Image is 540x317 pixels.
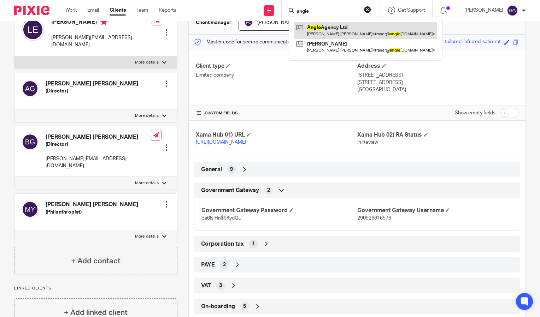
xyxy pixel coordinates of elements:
h4: [PERSON_NAME] [PERSON_NAME] [46,133,151,141]
img: svg%3E [22,201,39,218]
img: svg%3E [22,18,44,41]
span: General [201,166,222,173]
img: svg%3E [22,80,39,97]
img: svg%3E [507,5,518,16]
span: PAYE [201,261,215,269]
button: Clear [364,6,371,13]
a: Work [65,7,77,14]
span: [PERSON_NAME] [257,20,296,25]
a: Email [87,7,99,14]
a: Team [136,7,148,14]
a: Reports [159,7,176,14]
div: tailored-infrared-satin-rat [445,38,501,46]
h4: Client type [196,62,357,70]
p: [PERSON_NAME][EMAIL_ADDRESS][DOMAIN_NAME] [46,155,151,170]
span: VAT [201,282,211,289]
h4: [PERSON_NAME] [51,18,152,27]
img: Pixie [14,6,49,15]
img: svg%3E [244,18,253,27]
p: Master code for secure communications and files [194,38,316,46]
p: More details [135,113,159,119]
h5: (Philanthropist) [46,209,138,216]
label: Show empty fields [455,109,495,116]
h4: Government Gateway Username [357,207,513,214]
h4: Government Gateway Password [201,207,357,214]
span: 2 [223,261,226,268]
h4: CUSTOM FIELDS [196,110,357,116]
h4: Xama Hub 01) URL [196,131,357,139]
span: 9 [230,166,233,173]
img: svg%3E [22,133,39,150]
h3: Client manager [196,19,231,26]
h5: (Director) [46,88,138,95]
span: In Review [357,140,378,145]
span: Government Gateway [201,187,259,194]
p: [PERSON_NAME][EMAIL_ADDRESS][DOMAIN_NAME] [51,34,152,49]
span: Corporation tax [201,240,244,248]
p: More details [135,234,159,239]
span: 290926616576 [357,216,391,221]
span: 3 [219,282,222,289]
h4: [PERSON_NAME] [PERSON_NAME] [46,201,138,208]
p: [PERSON_NAME] [464,7,503,14]
span: 2 [267,187,270,194]
p: More details [135,180,159,186]
h4: Address [357,62,518,70]
span: 1 [252,240,255,247]
span: Get Support [398,8,425,13]
span: On-boarding [201,303,235,310]
p: More details [135,60,159,65]
a: Clients [110,7,126,14]
h5: (Director) [46,141,151,148]
a: [URL][DOMAIN_NAME] [196,140,246,145]
h4: [PERSON_NAME] [PERSON_NAME] [46,80,138,88]
span: 5 [243,303,246,310]
p: [STREET_ADDRESS] [357,72,518,79]
p: Linked clients [14,286,177,291]
p: [GEOGRAPHIC_DATA] [357,86,518,93]
h4: + Add contact [71,256,121,267]
span: Sa6!s!Hn$9KydQJ [201,216,241,221]
i: Primary [100,18,107,25]
p: [STREET_ADDRESS] [357,79,518,86]
input: Search [296,8,359,15]
h4: Xama Hub 02) RA Status [357,131,518,139]
p: Limited company [196,72,357,79]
